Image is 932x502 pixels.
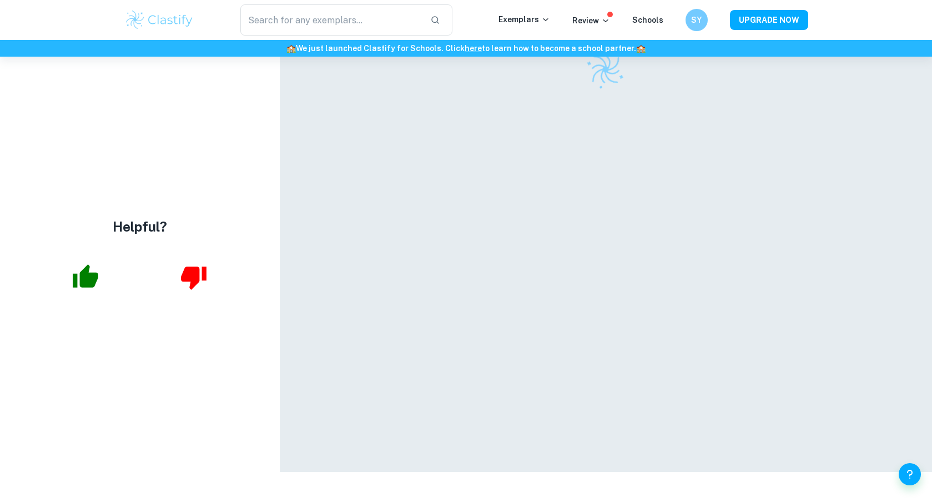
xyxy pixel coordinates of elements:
[465,44,482,53] a: here
[580,43,632,96] img: Clastify logo
[2,42,930,54] h6: We just launched Clastify for Schools. Click to learn how to become a school partner.
[690,14,703,26] h6: SY
[686,9,708,31] button: SY
[632,16,663,24] a: Schools
[124,9,195,31] img: Clastify logo
[286,44,296,53] span: 🏫
[572,14,610,27] p: Review
[899,463,921,485] button: Help and Feedback
[113,217,167,237] h4: Helpful?
[636,44,646,53] span: 🏫
[730,10,808,30] button: UPGRADE NOW
[498,13,550,26] p: Exemplars
[240,4,422,36] input: Search for any exemplars...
